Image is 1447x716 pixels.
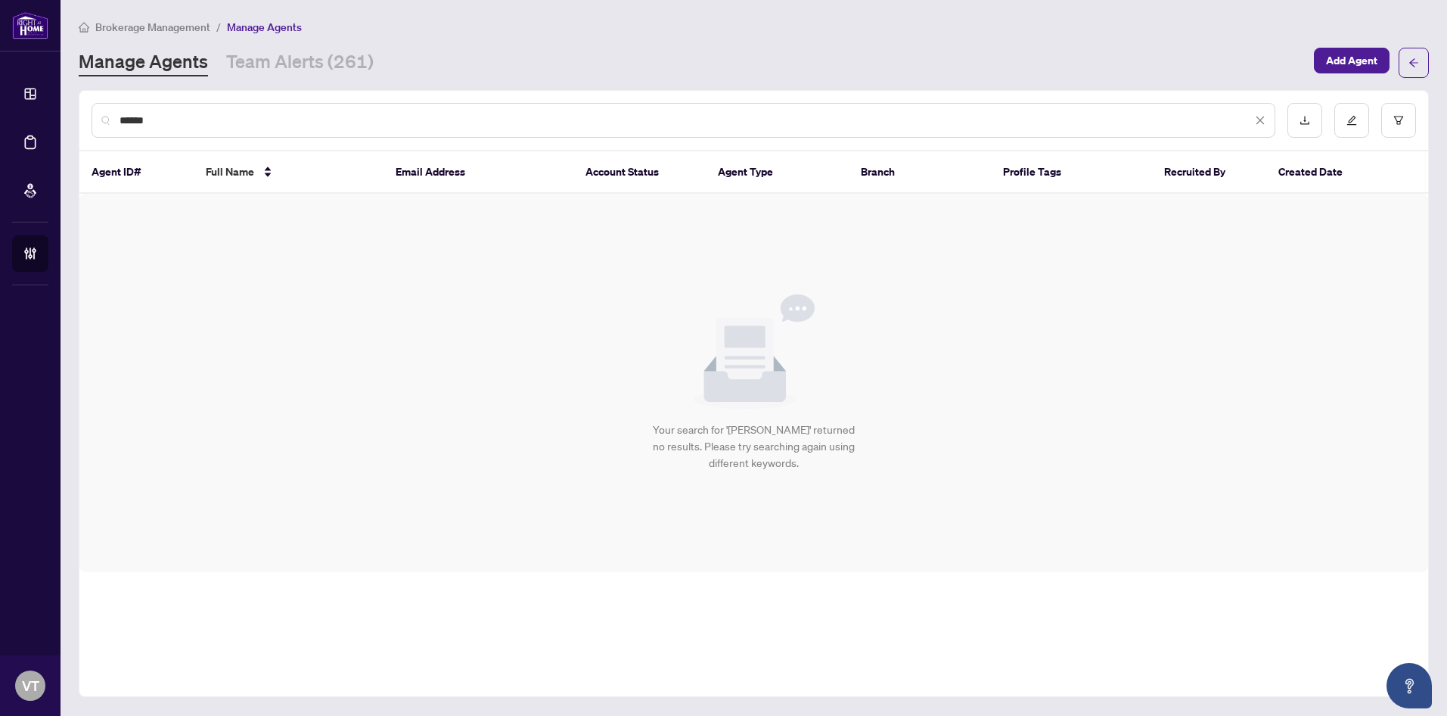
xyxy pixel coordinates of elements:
button: edit [1334,103,1369,138]
span: VT [22,675,39,696]
li: / [216,18,221,36]
span: arrow-left [1408,58,1419,68]
th: Branch [849,151,991,194]
th: Account Status [573,151,706,194]
span: Brokerage Management [95,20,210,34]
button: filter [1381,103,1416,138]
div: Your search for '[PERSON_NAME]' returned no results. Please try searching again using different k... [651,422,856,472]
span: Full Name [206,163,254,180]
th: Recruited By [1152,151,1266,194]
th: Agent Type [706,151,848,194]
span: home [79,22,89,33]
a: Team Alerts (261) [226,49,374,76]
img: logo [12,11,48,39]
img: Null State Icon [694,294,815,409]
th: Created Date [1266,151,1380,194]
th: Profile Tags [991,151,1152,194]
span: filter [1393,115,1404,126]
button: Open asap [1386,663,1432,708]
span: download [1300,115,1310,126]
th: Email Address [383,151,573,194]
span: edit [1346,115,1357,126]
button: download [1287,103,1322,138]
button: Add Agent [1314,48,1390,73]
th: Full Name [194,151,383,194]
th: Agent ID# [79,151,194,194]
span: Add Agent [1326,48,1377,73]
span: Manage Agents [227,20,302,34]
a: Manage Agents [79,49,208,76]
span: close [1255,115,1265,126]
